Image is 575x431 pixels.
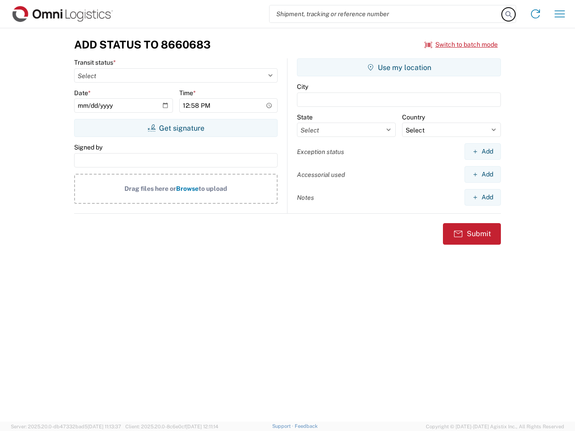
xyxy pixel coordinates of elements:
[272,423,295,429] a: Support
[270,5,502,22] input: Shipment, tracking or reference number
[88,424,121,429] span: [DATE] 11:13:37
[297,83,308,91] label: City
[124,185,176,192] span: Drag files here or
[295,423,318,429] a: Feedback
[179,89,196,97] label: Time
[199,185,227,192] span: to upload
[125,424,218,429] span: Client: 2025.20.0-8c6e0cf
[464,189,501,206] button: Add
[11,424,121,429] span: Server: 2025.20.0-db47332bad5
[464,166,501,183] button: Add
[443,223,501,245] button: Submit
[74,58,116,66] label: Transit status
[74,143,102,151] label: Signed by
[297,148,344,156] label: Exception status
[186,424,218,429] span: [DATE] 12:11:14
[297,194,314,202] label: Notes
[74,38,211,51] h3: Add Status to 8660683
[464,143,501,160] button: Add
[74,119,278,137] button: Get signature
[297,58,501,76] button: Use my location
[426,422,564,431] span: Copyright © [DATE]-[DATE] Agistix Inc., All Rights Reserved
[176,185,199,192] span: Browse
[402,113,425,121] label: Country
[297,113,313,121] label: State
[297,171,345,179] label: Accessorial used
[425,37,498,52] button: Switch to batch mode
[74,89,91,97] label: Date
